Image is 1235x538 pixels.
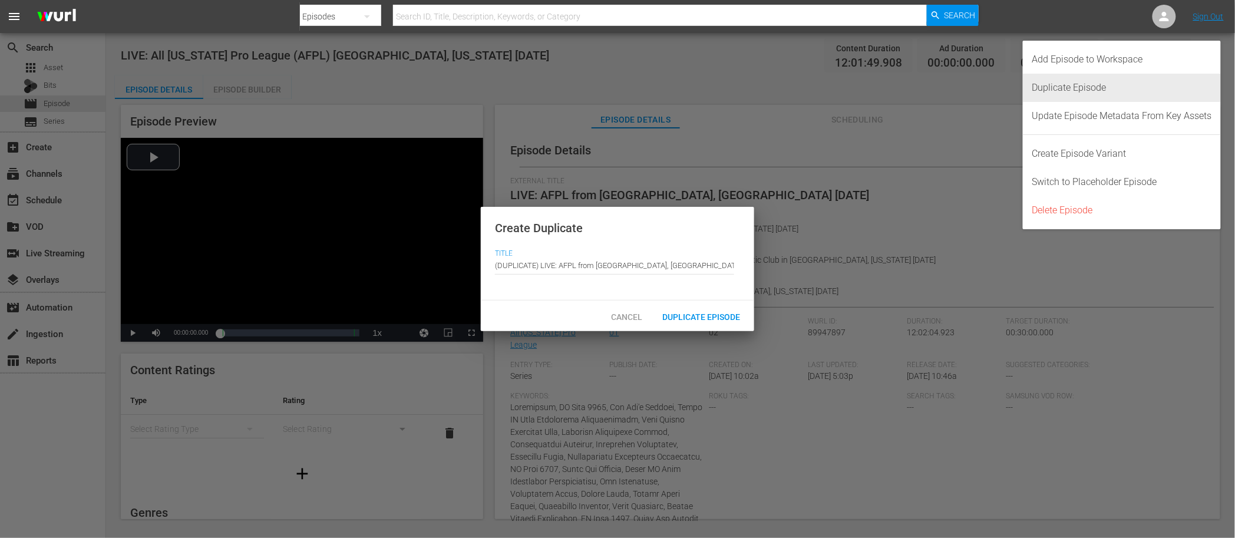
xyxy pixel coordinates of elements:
[653,305,749,326] button: Duplicate Episode
[28,3,85,31] img: ans4CAIJ8jUAAAAAAAAAAAAAAAAAAAAAAAAgQb4GAAAAAAAAAAAAAAAAAAAAAAAAJMjXAAAAAAAAAAAAAAAAAAAAAAAAgAT5G...
[1193,12,1224,21] a: Sign Out
[1032,168,1212,196] div: Switch to Placeholder Episode
[602,312,652,322] span: Cancel
[7,9,21,24] span: menu
[653,312,749,322] span: Duplicate Episode
[601,305,653,326] button: Cancel
[945,5,976,26] span: Search
[495,221,583,235] span: Create Duplicate
[1032,74,1212,102] div: Duplicate Episode
[927,5,979,26] button: Search
[1032,196,1212,225] div: Delete Episode
[495,249,734,259] span: Title
[1032,102,1212,130] div: Update Episode Metadata From Key Assets
[1032,140,1212,168] div: Create Episode Variant
[1032,45,1212,74] div: Add Episode to Workspace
